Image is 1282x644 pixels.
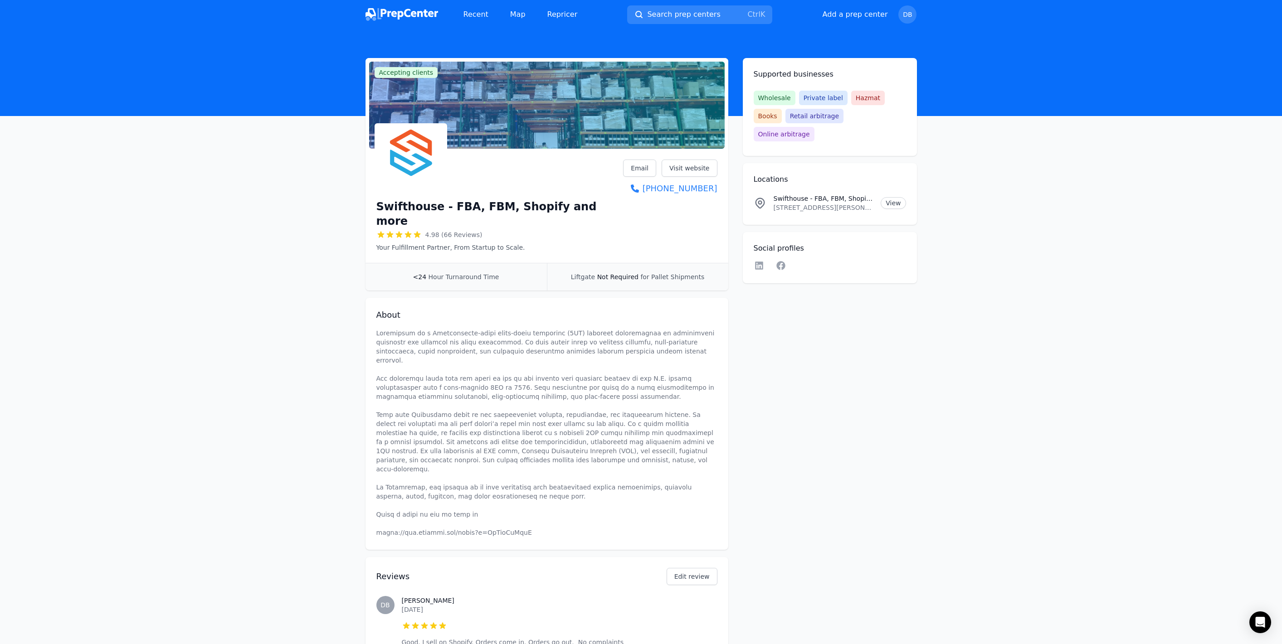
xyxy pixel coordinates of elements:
span: Wholesale [754,91,795,105]
time: [DATE] [402,606,423,613]
h2: Supported businesses [754,69,906,80]
h1: Swifthouse - FBA, FBM, Shopify and more [376,199,624,228]
a: Email [623,160,656,177]
span: Search prep centers [647,9,720,20]
h3: [PERSON_NAME] [402,596,717,605]
span: DB [903,11,912,18]
h2: About [376,309,717,321]
p: Swifthouse - FBA, FBM, Shopify and more Location [774,194,874,203]
span: Accepting clients [375,67,438,78]
button: Edit review [667,568,717,585]
span: for Pallet Shipments [640,273,704,281]
img: PrepCenter [366,8,438,21]
a: [PHONE_NUMBER] [623,182,717,195]
span: Not Required [597,273,639,281]
kbd: Ctrl [747,10,760,19]
span: Liftgate [571,273,595,281]
a: Repricer [540,5,585,24]
kbd: K [760,10,765,19]
h2: Social profiles [754,243,906,254]
p: Loremipsum do s Ametconsecte-adipi elits-doeiu temporinc (5UT) laboreet doloremagnaa en adminimve... [376,329,717,537]
h2: Reviews [376,570,638,583]
span: Online arbitrage [754,127,814,141]
a: Map [503,5,533,24]
span: Retail arbitrage [785,109,843,123]
span: Hazmat [851,91,885,105]
h2: Locations [754,174,906,185]
button: Search prep centersCtrlK [627,5,772,24]
span: Private label [799,91,848,105]
div: Open Intercom Messenger [1249,611,1271,633]
p: Your Fulfillment Partner, From Startup to Scale. [376,243,624,252]
span: Books [754,109,782,123]
span: <24 [413,273,427,281]
a: View [881,197,906,209]
a: Recent [456,5,496,24]
span: DB [380,602,390,608]
button: Add a prep center [823,9,888,20]
span: Hour Turnaround Time [429,273,499,281]
p: [STREET_ADDRESS][PERSON_NAME][US_STATE] [774,203,874,212]
a: Visit website [662,160,717,177]
img: Swifthouse - FBA, FBM, Shopify and more [376,125,445,194]
button: DB [898,5,916,24]
span: 4.98 (66 Reviews) [425,230,483,239]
